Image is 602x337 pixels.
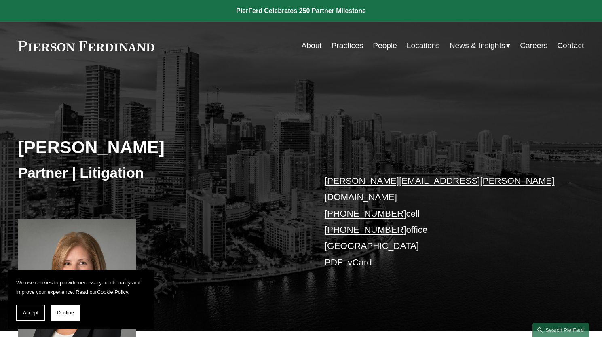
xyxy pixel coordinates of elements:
a: Practices [332,38,363,53]
button: Accept [16,305,45,321]
p: We use cookies to provide necessary functionality and improve your experience. Read our . [16,278,146,297]
a: folder dropdown [450,38,511,53]
span: Decline [57,310,74,316]
a: vCard [348,257,372,267]
a: Careers [520,38,547,53]
a: Contact [557,38,584,53]
a: Cookie Policy [97,289,128,295]
a: Search this site [532,323,589,337]
a: People [373,38,397,53]
a: PDF [325,257,343,267]
section: Cookie banner [8,270,154,329]
span: Accept [23,310,38,316]
a: Locations [407,38,440,53]
a: [PHONE_NUMBER] [325,225,406,235]
p: cell office [GEOGRAPHIC_DATA] – [325,173,560,271]
button: Decline [51,305,80,321]
h3: Partner | Litigation [18,164,301,182]
h2: [PERSON_NAME] [18,137,301,158]
a: [PHONE_NUMBER] [325,209,406,219]
a: [PERSON_NAME][EMAIL_ADDRESS][PERSON_NAME][DOMAIN_NAME] [325,176,555,202]
a: About [302,38,322,53]
span: News & Insights [450,39,505,53]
